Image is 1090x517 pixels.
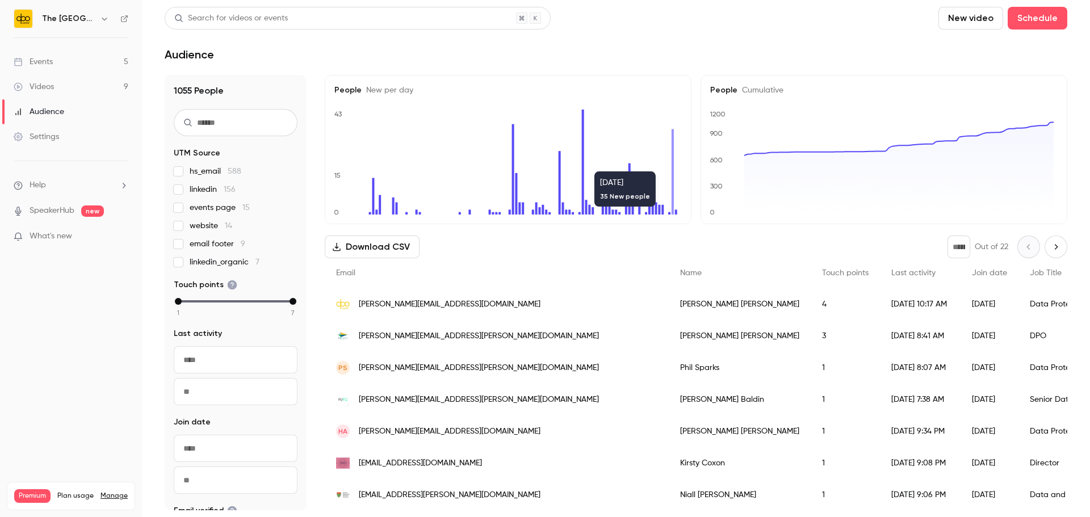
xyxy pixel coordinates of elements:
div: 1 [811,447,880,479]
text: 15 [334,171,341,179]
span: Cumulative [737,86,783,94]
div: Niall [PERSON_NAME] [669,479,811,511]
div: 1 [811,415,880,447]
a: Manage [100,491,128,501]
span: HA [338,426,347,436]
div: [DATE] [961,447,1018,479]
span: What's new [30,230,72,242]
span: 156 [224,186,236,194]
div: min [175,298,182,305]
div: [PERSON_NAME] [PERSON_NAME] [669,288,811,320]
text: 900 [710,129,723,137]
button: New video [938,7,1003,30]
h1: Audience [165,48,214,61]
div: [PERSON_NAME] [PERSON_NAME] [669,415,811,447]
span: New per day [362,86,413,94]
button: Download CSV [325,236,420,258]
span: Touch points [822,269,869,277]
div: [DATE] 7:38 AM [880,384,961,415]
img: iqeq.com [336,393,350,406]
img: The DPO Centre [14,10,32,28]
span: Premium [14,489,51,503]
div: Phil Sparks [669,352,811,384]
text: 0 [710,208,715,216]
h6: The [GEOGRAPHIC_DATA] [42,13,95,24]
a: SpeakerHub [30,205,74,217]
li: help-dropdown-opener [14,179,128,191]
div: [PERSON_NAME] Baldin [669,384,811,415]
span: [PERSON_NAME][EMAIL_ADDRESS][DOMAIN_NAME] [359,426,540,438]
text: 600 [710,156,723,164]
span: [PERSON_NAME][EMAIL_ADDRESS][PERSON_NAME][DOMAIN_NAME] [359,362,599,374]
p: Out of 22 [975,241,1008,253]
text: 43 [334,110,342,118]
span: 7 [291,308,295,318]
div: 1 [811,384,880,415]
span: Join date [174,417,211,428]
img: eastsuffolk.gov.uk [336,329,350,343]
div: 1 [811,479,880,511]
span: 1 [177,308,179,318]
span: linkedin_organic [190,257,259,268]
span: email footer [190,238,245,250]
span: linkedin [190,184,236,195]
img: dpocentre.com [336,297,350,311]
h5: People [334,85,682,96]
div: Search for videos or events [174,12,288,24]
div: Audience [14,106,64,117]
div: [PERSON_NAME] [PERSON_NAME] [669,320,811,352]
span: [PERSON_NAME][EMAIL_ADDRESS][DOMAIN_NAME] [359,299,540,310]
span: 9 [241,240,245,248]
span: Name [680,269,702,277]
span: hs_email [190,166,241,177]
div: Kirsty Coxon [669,447,811,479]
div: [DATE] 8:07 AM [880,352,961,384]
span: Plan usage [57,491,94,501]
div: 3 [811,320,880,352]
div: [DATE] [961,320,1018,352]
span: Email verified [174,505,237,516]
div: [DATE] 8:41 AM [880,320,961,352]
img: hrhaven.co.uk [336,456,350,470]
h1: 1055 People [174,84,297,98]
span: 7 [255,258,259,266]
span: [PERSON_NAME][EMAIL_ADDRESS][PERSON_NAME][DOMAIN_NAME] [359,394,599,406]
span: [EMAIL_ADDRESS][DOMAIN_NAME] [359,457,482,469]
text: 300 [710,182,723,190]
div: [DATE] 10:17 AM [880,288,961,320]
span: Last activity [174,328,222,339]
div: 1 [811,352,880,384]
div: Videos [14,81,54,93]
div: [DATE] [961,288,1018,320]
div: max [290,298,296,305]
div: Events [14,56,53,68]
span: events page [190,202,250,213]
span: Last activity [891,269,936,277]
span: 14 [225,222,232,230]
button: Next page [1045,236,1067,258]
span: Help [30,179,46,191]
div: [DATE] [961,352,1018,384]
div: [DATE] 9:06 PM [880,479,961,511]
span: new [81,205,104,217]
span: [EMAIL_ADDRESS][PERSON_NAME][DOMAIN_NAME] [359,489,540,501]
iframe: Noticeable Trigger [115,232,128,242]
div: [DATE] 9:34 PM [880,415,961,447]
div: [DATE] 9:08 PM [880,447,961,479]
span: 588 [228,167,241,175]
button: Schedule [1008,7,1067,30]
span: UTM Source [174,148,220,159]
div: [DATE] [961,384,1018,415]
text: 1200 [710,110,726,118]
div: 4 [811,288,880,320]
span: Touch points [174,279,237,291]
img: southkesteven.gov.uk [336,488,350,502]
span: PS [338,363,347,373]
span: 15 [242,204,250,212]
span: Job Title [1030,269,1062,277]
div: [DATE] [961,415,1018,447]
div: [DATE] [961,479,1018,511]
span: [PERSON_NAME][EMAIL_ADDRESS][PERSON_NAME][DOMAIN_NAME] [359,330,599,342]
h5: People [710,85,1058,96]
span: Email [336,269,355,277]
